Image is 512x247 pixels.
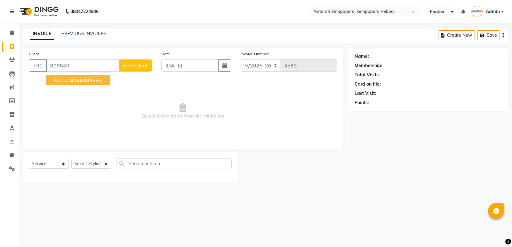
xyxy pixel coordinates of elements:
div: Membership: [355,62,382,69]
b: 08047224946 [70,3,99,20]
label: Date [161,51,170,57]
input: Search by Name/Mobile/Email/Code [46,59,119,72]
a: INVOICE [30,28,54,40]
button: Create New [438,30,475,40]
ngb-highlight: 9893 [69,77,102,83]
span: Admin [486,8,500,15]
span: Select & add items from the list below [29,79,337,143]
iframe: chat widget [485,221,506,241]
button: +91 [29,59,47,72]
span: Add Client [123,62,148,69]
span: nisha [54,77,68,83]
div: Last Visit: [355,90,376,97]
button: Save [477,30,500,40]
div: Name: [355,53,369,60]
label: Client [29,51,39,57]
div: Points: [355,99,369,106]
a: PREVIOUS INVOICES [61,31,107,36]
div: Card on file: [355,81,381,88]
button: Add Client [119,59,152,72]
div: Total Visits: [355,72,380,78]
img: logo [16,3,60,20]
span: 809840 [70,77,89,83]
input: Search or Scan [116,158,232,168]
img: Admin [471,6,483,17]
label: Invoice Number [241,51,268,57]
